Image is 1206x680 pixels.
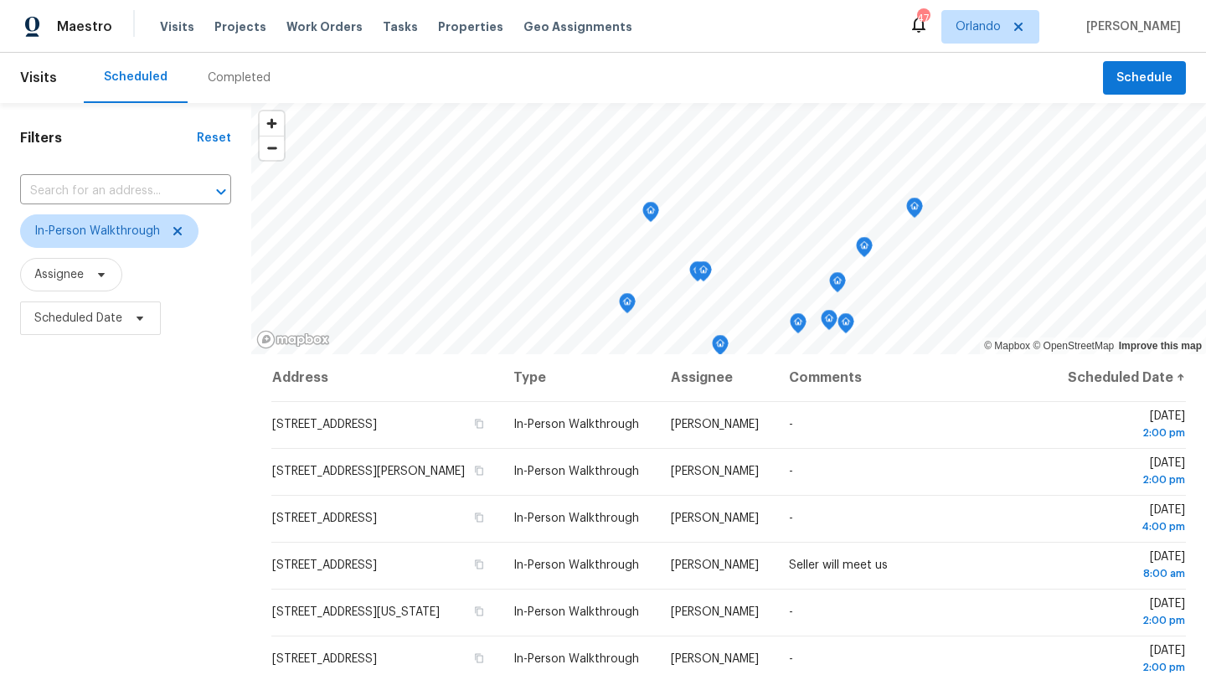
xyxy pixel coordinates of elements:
span: Work Orders [286,18,363,35]
span: Assignee [34,266,84,283]
a: OpenStreetMap [1033,340,1114,352]
span: In-Person Walkthrough [513,559,639,571]
div: 2:00 pm [1064,425,1185,441]
span: Tasks [383,21,418,33]
span: [PERSON_NAME] [671,559,759,571]
button: Zoom in [260,111,284,136]
th: Scheduled Date ↑ [1050,354,1186,401]
span: [PERSON_NAME] [1080,18,1181,35]
div: 8:00 am [1064,565,1185,582]
span: In-Person Walkthrough [513,466,639,477]
th: Comments [776,354,1050,401]
button: Copy Address [472,651,487,666]
span: [PERSON_NAME] [671,513,759,524]
th: Type [500,354,657,401]
span: Geo Assignments [523,18,632,35]
span: In-Person Walkthrough [513,606,639,618]
div: Map marker [856,237,873,263]
span: Projects [214,18,266,35]
button: Copy Address [472,463,487,478]
span: [STREET_ADDRESS][US_STATE] [272,606,440,618]
span: [PERSON_NAME] [671,653,759,665]
span: [PERSON_NAME] [671,606,759,618]
div: Map marker [837,313,854,339]
span: Seller will meet us [789,559,888,571]
button: Zoom out [260,136,284,160]
div: Map marker [642,202,659,228]
span: Properties [438,18,503,35]
button: Schedule [1103,61,1186,95]
span: Visits [160,18,194,35]
div: Map marker [619,293,636,319]
th: Assignee [657,354,776,401]
span: [DATE] [1064,504,1185,535]
span: [PERSON_NAME] [671,466,759,477]
span: Zoom out [260,137,284,160]
button: Copy Address [472,416,487,431]
span: [DATE] [1064,457,1185,488]
div: Map marker [829,272,846,298]
span: Visits [20,59,57,96]
div: Map marker [906,198,923,224]
span: [STREET_ADDRESS][PERSON_NAME] [272,466,465,477]
span: [PERSON_NAME] [671,419,759,430]
span: [DATE] [1064,645,1185,676]
button: Copy Address [472,557,487,572]
span: - [789,466,793,477]
input: Search for an address... [20,178,184,204]
div: 2:00 pm [1064,471,1185,488]
div: Completed [208,70,271,86]
span: - [789,513,793,524]
span: Schedule [1116,68,1172,89]
button: Open [209,180,233,203]
span: In-Person Walkthrough [513,419,639,430]
span: In-Person Walkthrough [513,513,639,524]
span: [STREET_ADDRESS] [272,559,377,571]
span: Maestro [57,18,112,35]
span: [DATE] [1064,551,1185,582]
a: Mapbox [984,340,1030,352]
div: Map marker [790,313,807,339]
span: Orlando [956,18,1001,35]
div: Map marker [695,261,712,287]
canvas: Map [251,103,1206,354]
button: Copy Address [472,510,487,525]
div: 4:00 pm [1064,518,1185,535]
span: - [789,653,793,665]
div: Map marker [821,310,837,336]
span: - [789,606,793,618]
span: [DATE] [1064,410,1185,441]
span: [DATE] [1064,598,1185,629]
div: Scheduled [104,69,167,85]
span: [STREET_ADDRESS] [272,419,377,430]
a: Improve this map [1119,340,1202,352]
span: [STREET_ADDRESS] [272,513,377,524]
span: - [789,419,793,430]
div: 2:00 pm [1064,659,1185,676]
span: Scheduled Date [34,310,122,327]
div: Map marker [712,335,729,361]
a: Mapbox homepage [256,330,330,349]
button: Copy Address [472,604,487,619]
th: Address [271,354,500,401]
div: Reset [197,130,231,147]
span: In-Person Walkthrough [34,223,160,240]
span: In-Person Walkthrough [513,653,639,665]
span: [STREET_ADDRESS] [272,653,377,665]
div: 47 [917,10,929,27]
div: Map marker [689,261,706,287]
h1: Filters [20,130,197,147]
div: 2:00 pm [1064,612,1185,629]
